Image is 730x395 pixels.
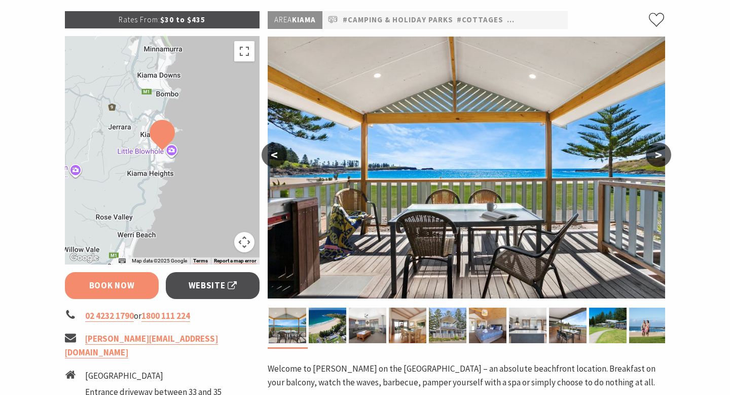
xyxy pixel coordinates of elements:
[268,11,322,29] p: Kiama
[65,272,159,299] a: Book Now
[234,232,254,252] button: Map camera controls
[269,308,306,343] img: Kendalls on the Beach Holiday Park
[132,258,187,264] span: Map data ©2025 Google
[629,308,667,343] img: Kendalls Beach
[189,279,237,292] span: Website
[589,308,627,343] img: Beachfront cabins at Kendalls on the Beach Holiday Park
[67,251,101,265] img: Google
[429,308,466,343] img: Kendalls on the Beach Holiday Park
[119,15,160,24] span: Rates From:
[85,310,134,322] a: 02 4232 1790
[67,251,101,265] a: Open this area in Google Maps (opens a new window)
[65,333,218,358] a: [PERSON_NAME][EMAIL_ADDRESS][DOMAIN_NAME]
[119,257,126,265] button: Keyboard shortcuts
[85,369,222,383] li: [GEOGRAPHIC_DATA]
[549,308,587,343] img: Enjoy the beachfront view in Cabin 12
[262,143,287,167] button: <
[234,41,254,61] button: Toggle fullscreen view
[457,14,503,26] a: #Cottages
[65,11,260,28] p: $30 to $435
[389,308,426,343] img: Kendalls on the Beach Holiday Park
[268,37,665,299] img: Kendalls on the Beach Holiday Park
[214,258,257,264] a: Report a map error
[343,14,453,26] a: #Camping & Holiday Parks
[507,14,566,26] a: #Pet Friendly
[268,362,665,389] p: Welcome to [PERSON_NAME] on the [GEOGRAPHIC_DATA] – an absolute beachfront location. Breakfast on...
[166,272,260,299] a: Website
[349,308,386,343] img: Lounge room in Cabin 12
[141,310,190,322] a: 1800 111 224
[469,308,506,343] img: Kendalls on the Beach Holiday Park
[509,308,546,343] img: Full size kitchen in Cabin 12
[274,15,292,24] span: Area
[65,309,260,323] li: or
[309,308,346,343] img: Aerial view of Kendalls on the Beach Holiday Park
[646,143,671,167] button: >
[193,258,208,264] a: Terms (opens in new tab)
